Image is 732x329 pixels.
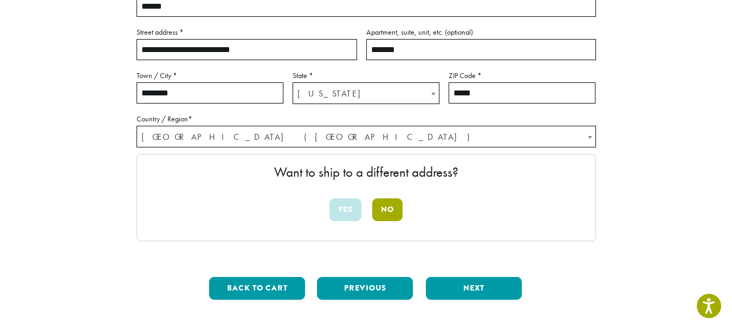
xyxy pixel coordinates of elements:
button: Previous [317,277,413,300]
span: Country / Region [137,126,596,147]
button: Yes [329,198,361,221]
label: ZIP Code [449,69,595,82]
span: State [293,82,439,104]
label: State [293,69,439,82]
label: Street address [137,25,357,39]
button: Next [426,277,522,300]
label: Apartment, suite, unit, etc. [366,25,596,39]
button: Back to cart [209,277,305,300]
span: (optional) [445,27,473,37]
button: No [372,198,403,221]
label: Town / City [137,69,283,82]
span: United States (US) [137,126,595,147]
span: Montana [293,83,439,104]
p: Want to ship to a different address? [148,165,585,179]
